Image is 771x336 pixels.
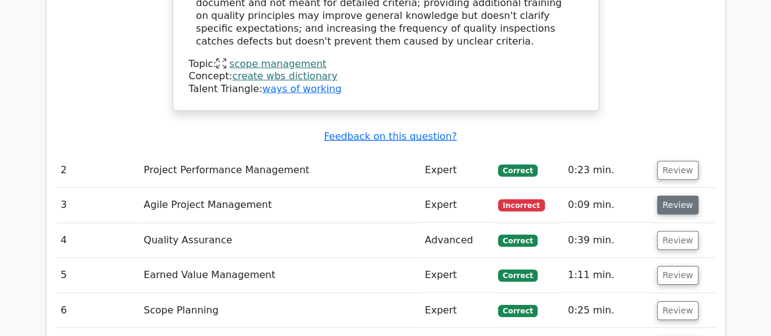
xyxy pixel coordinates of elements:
[498,199,545,212] span: Incorrect
[420,223,493,258] td: Advanced
[139,293,420,328] td: Scope Planning
[657,301,698,320] button: Review
[189,58,583,71] div: Topic:
[657,266,698,285] button: Review
[420,258,493,293] td: Expert
[139,223,420,258] td: Quality Assurance
[420,153,493,188] td: Expert
[563,153,652,188] td: 0:23 min.
[262,83,341,95] a: ways of working
[56,223,139,258] td: 4
[189,70,583,83] div: Concept:
[139,258,420,293] td: Earned Value Management
[498,165,538,177] span: Correct
[657,161,698,180] button: Review
[56,293,139,328] td: 6
[563,293,652,328] td: 0:25 min.
[189,58,583,96] div: Talent Triangle:
[563,223,652,258] td: 0:39 min.
[324,130,457,142] a: Feedback on this question?
[420,293,493,328] td: Expert
[657,231,698,250] button: Review
[420,188,493,223] td: Expert
[229,58,326,70] a: scope management
[563,188,652,223] td: 0:09 min.
[498,305,538,317] span: Correct
[56,258,139,293] td: 5
[232,70,337,82] a: create wbs dictionary
[563,258,652,293] td: 1:11 min.
[657,196,698,215] button: Review
[56,153,139,188] td: 2
[139,188,420,223] td: Agile Project Management
[56,188,139,223] td: 3
[139,153,420,188] td: Project Performance Management
[498,235,538,247] span: Correct
[498,270,538,282] span: Correct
